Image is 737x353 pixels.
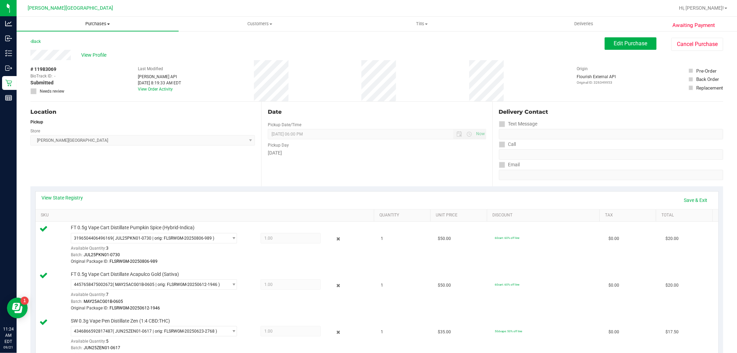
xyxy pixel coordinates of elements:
[5,35,12,42] inline-svg: Inbound
[17,21,179,27] span: Purchases
[662,213,710,218] a: Total
[30,120,43,124] strong: Pickup
[74,329,113,334] span: 4346866592817487
[696,67,717,74] div: Pre-Order
[577,66,588,72] label: Origin
[138,87,173,92] a: View Order Activity
[503,17,665,31] a: Deliveries
[17,17,179,31] a: Purchases
[268,122,301,128] label: Pickup Date/Time
[113,236,214,241] span: ( JUL25PKN01-0730 | orig: FLSRWGM-20250806-989 )
[71,259,108,264] span: Original Package ID:
[438,235,451,242] span: $50.00
[499,149,723,160] input: Format: (999) 999-9999
[608,329,619,335] span: $0.00
[179,17,341,31] a: Customers
[268,149,486,157] div: [DATE]
[495,283,519,286] span: 60cart: 60% off line
[106,339,108,344] span: 5
[381,329,384,335] span: 1
[54,73,55,79] span: -
[138,66,163,72] label: Last Modified
[436,213,484,218] a: Unit Price
[84,299,123,304] span: MAY25ACG01B-0605
[3,345,13,350] p: 09/21
[696,76,719,83] div: Back Order
[665,282,679,289] span: $20.00
[84,252,120,257] span: JUL25PKN01-0730
[492,213,597,218] a: Discount
[30,39,41,44] a: Back
[228,233,236,243] span: select
[679,5,724,11] span: Hi, [PERSON_NAME]!
[438,329,451,335] span: $35.00
[179,21,340,27] span: Customers
[5,50,12,57] inline-svg: Inventory
[71,290,246,303] div: Available Quantity:
[7,298,28,318] iframe: Resource center
[30,79,54,86] span: Submitted
[379,213,428,218] a: Quantity
[499,160,520,170] label: Email
[577,74,616,85] div: Flourish External API
[74,236,113,241] span: 3196504406496169
[30,66,56,73] span: # 11983069
[671,38,723,51] button: Cancel Purchase
[680,194,712,206] a: Save & Exit
[341,17,503,31] a: Tills
[106,246,108,251] span: 3
[381,282,384,289] span: 1
[30,108,255,116] div: Location
[3,326,13,345] p: 11:24 AM EDT
[228,280,236,289] span: select
[20,297,29,305] iframe: Resource center unread badge
[84,345,120,350] span: JUN25ZEN01-0617
[565,21,603,27] span: Deliveries
[268,142,289,148] label: Pickup Day
[499,119,538,129] label: Text Message
[499,129,723,139] input: Format: (999) 999-9999
[113,329,217,334] span: ( JUN25ZEN01-0617 | orig: FLSRWGM-20250623-2768 )
[74,282,113,287] span: 4457658475002672
[28,5,113,11] span: [PERSON_NAME][GEOGRAPHIC_DATA]
[665,235,679,242] span: $20.00
[341,21,502,27] span: Tills
[71,306,108,310] span: Original Package ID:
[665,329,679,335] span: $17.50
[41,213,371,218] a: SKU
[5,20,12,27] inline-svg: Analytics
[71,271,179,278] span: FT 0.5g Vape Cart Distillate Acapulco Gold (Sativa)
[672,21,715,29] span: Awaiting Payment
[71,318,170,324] span: SW 0.3g Vape Pen Distillate Zen (1:4 CBD:THC)
[71,299,83,304] span: Batch:
[605,213,653,218] a: Tax
[495,236,519,240] span: 60cart: 60% off line
[577,80,616,85] p: Original ID: 326349953
[381,235,384,242] span: 1
[71,252,83,257] span: Batch:
[614,40,648,47] span: Edit Purchase
[110,306,160,310] span: FLSRWGM-20250612-1946
[30,128,40,134] label: Store
[40,88,64,94] span: Needs review
[5,94,12,101] inline-svg: Reports
[81,52,109,59] span: View Profile
[5,65,12,72] inline-svg: Outbound
[42,194,83,201] a: View State Registry
[608,235,619,242] span: $0.00
[71,224,195,231] span: FT 0.5g Vape Cart Distillate Pumpkin Spice (Hybrid-Indica)
[495,329,522,333] span: 50dvape: 50% off line
[499,108,723,116] div: Delivery Contact
[438,282,451,289] span: $50.00
[605,37,656,50] button: Edit Purchase
[138,80,181,86] div: [DATE] 8:19:33 AM EDT
[696,84,723,91] div: Replacement
[5,80,12,86] inline-svg: Retail
[608,282,619,289] span: $0.00
[113,282,220,287] span: ( MAY25ACG01B-0605 | orig: FLSRWGM-20250612-1946 )
[106,292,108,297] span: 7
[71,345,83,350] span: Batch:
[71,243,246,257] div: Available Quantity:
[30,73,53,79] span: BioTrack ID:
